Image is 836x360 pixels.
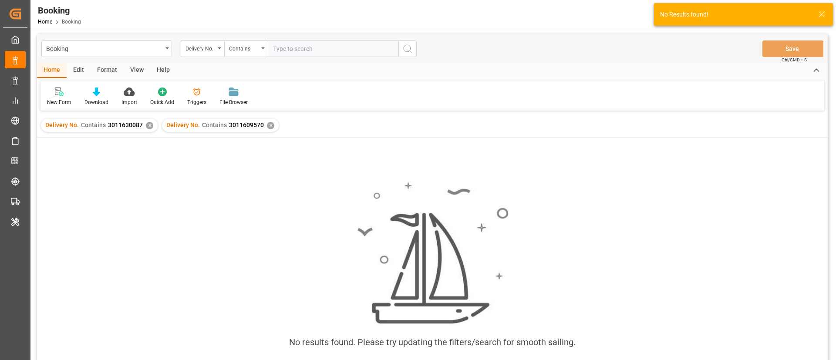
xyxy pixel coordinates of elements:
[81,121,106,128] span: Contains
[202,121,227,128] span: Contains
[398,40,417,57] button: search button
[356,181,509,325] img: smooth_sailing.jpeg
[229,43,259,53] div: Contains
[108,121,143,128] span: 3011630087
[38,4,81,17] div: Booking
[46,43,162,54] div: Booking
[124,63,150,78] div: View
[185,43,215,53] div: Delivery No.
[267,122,274,129] div: ✕
[660,10,810,19] div: No Results found!
[84,98,108,106] div: Download
[45,121,79,128] span: Delivery No.
[67,63,91,78] div: Edit
[150,98,174,106] div: Quick Add
[166,121,200,128] span: Delivery No.
[224,40,268,57] button: open menu
[41,40,172,57] button: open menu
[37,63,67,78] div: Home
[289,336,576,349] div: No results found. Please try updating the filters/search for smooth sailing.
[121,98,137,106] div: Import
[150,63,176,78] div: Help
[146,122,153,129] div: ✕
[187,98,206,106] div: Triggers
[782,57,807,63] span: Ctrl/CMD + S
[762,40,823,57] button: Save
[38,19,52,25] a: Home
[91,63,124,78] div: Format
[181,40,224,57] button: open menu
[229,121,264,128] span: 3011609570
[219,98,248,106] div: File Browser
[268,40,398,57] input: Type to search
[47,98,71,106] div: New Form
